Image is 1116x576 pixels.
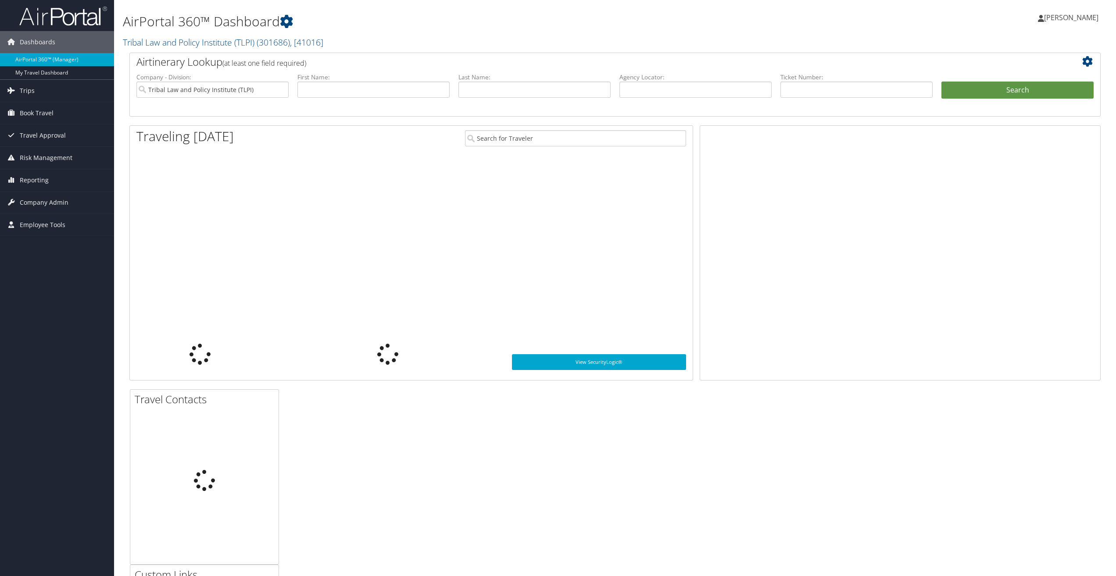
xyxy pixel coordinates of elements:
span: Book Travel [20,102,54,124]
img: airportal-logo.png [19,6,107,26]
h1: Traveling [DATE] [136,127,234,146]
span: , [ 41016 ] [290,36,323,48]
span: (at least one field required) [222,58,306,68]
h2: Airtinerary Lookup [136,54,1013,69]
span: Employee Tools [20,214,65,236]
button: Search [941,82,1094,99]
span: Trips [20,80,35,102]
h2: Travel Contacts [135,392,279,407]
span: Dashboards [20,31,55,53]
a: Tribal Law and Policy Institute (TLPI) [123,36,323,48]
h1: AirPortal 360™ Dashboard [123,12,779,31]
label: Company - Division: [136,73,289,82]
a: View SecurityLogic® [512,354,687,370]
input: Search for Traveler [465,130,687,146]
label: Ticket Number: [780,73,933,82]
span: Company Admin [20,192,68,213]
a: [PERSON_NAME] [1038,4,1107,31]
span: Travel Approval [20,124,66,146]
span: ( 301686 ) [257,36,290,48]
label: Last Name: [458,73,611,82]
span: [PERSON_NAME] [1044,13,1098,22]
span: Risk Management [20,147,72,169]
label: Agency Locator: [619,73,772,82]
span: Reporting [20,169,49,191]
label: First Name: [297,73,450,82]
